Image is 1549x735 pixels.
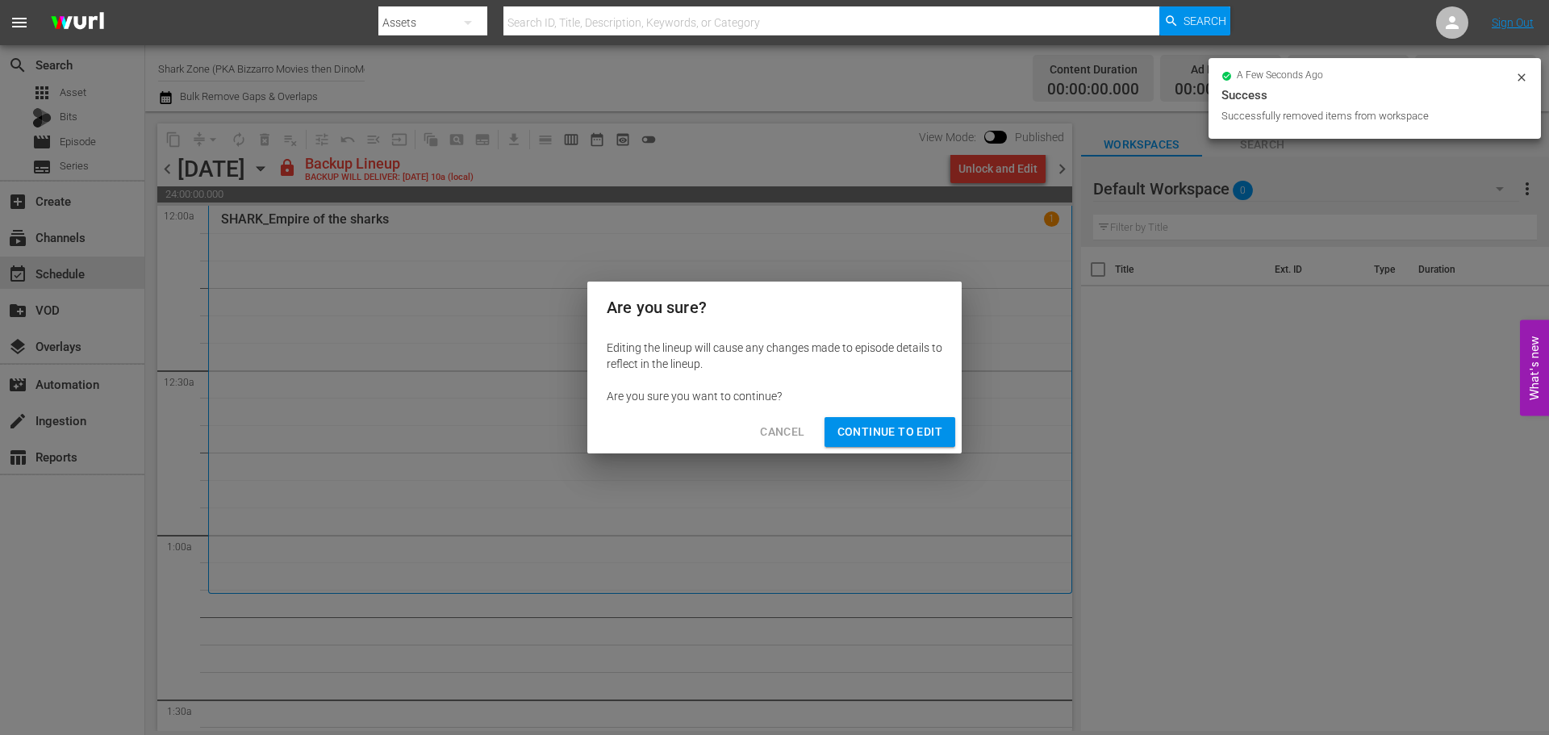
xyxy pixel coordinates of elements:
[10,13,29,32] span: menu
[39,4,116,42] img: ans4CAIJ8jUAAAAAAAAAAAAAAAAAAAAAAAAgQb4GAAAAAAAAAAAAAAAAAAAAAAAAJMjXAAAAAAAAAAAAAAAAAAAAAAAAgAT5G...
[760,422,804,442] span: Cancel
[607,340,942,372] div: Editing the lineup will cause any changes made to episode details to reflect in the lineup.
[607,388,942,404] div: Are you sure you want to continue?
[1221,86,1528,105] div: Success
[1184,6,1226,35] span: Search
[1520,319,1549,416] button: Open Feedback Widget
[747,417,817,447] button: Cancel
[1492,16,1534,29] a: Sign Out
[837,422,942,442] span: Continue to Edit
[825,417,955,447] button: Continue to Edit
[607,294,942,320] h2: Are you sure?
[1237,69,1323,82] span: a few seconds ago
[1221,108,1511,124] div: Successfully removed items from workspace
